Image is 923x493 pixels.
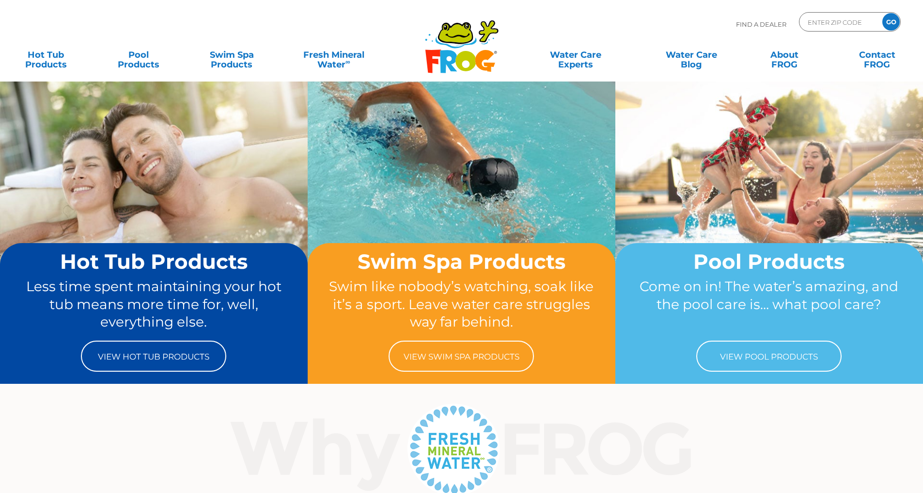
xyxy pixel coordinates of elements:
[634,250,905,273] h2: Pool Products
[389,341,534,372] a: View Swim Spa Products
[326,278,597,331] p: Swim like nobody’s watching, soak like it’s a sport. Leave water care struggles way far behind.
[308,81,615,311] img: home-banner-swim-spa-short
[18,250,289,273] h2: Hot Tub Products
[517,45,634,65] a: Water CareExperts
[736,12,786,36] p: Find A Dealer
[196,45,268,65] a: Swim SpaProducts
[748,45,820,65] a: AboutFROG
[18,278,289,331] p: Less time spent maintaining your hot tub means more time for, well, everything else.
[10,45,82,65] a: Hot TubProducts
[615,81,923,311] img: home-banner-pool-short
[841,45,913,65] a: ContactFROG
[696,341,842,372] a: View Pool Products
[81,341,226,372] a: View Hot Tub Products
[634,278,905,331] p: Come on in! The water’s amazing, and the pool care is… what pool care?
[345,58,350,66] sup: ∞
[288,45,379,65] a: Fresh MineralWater∞
[103,45,175,65] a: PoolProducts
[326,250,597,273] h2: Swim Spa Products
[655,45,727,65] a: Water CareBlog
[807,15,872,29] input: Zip Code Form
[882,13,900,31] input: GO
